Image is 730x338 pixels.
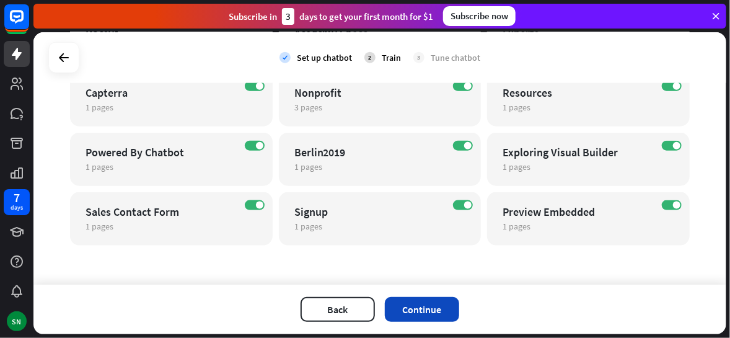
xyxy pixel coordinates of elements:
span: 3 pages [294,102,322,113]
span: 1 pages [86,221,113,232]
div: Berlin2019 [294,145,444,159]
div: Subscribe in days to get your first month for $1 [229,8,433,25]
div: Preview Embedded [503,205,653,219]
span: 1 pages [86,102,113,113]
div: days [11,203,23,212]
div: Exploring Visual Builder [503,145,653,159]
div: Resources [503,86,653,100]
span: 1 pages [86,161,113,172]
div: Powered By Chatbot [86,145,235,159]
div: Sales Contact Form [86,205,235,219]
div: Tune chatbot [431,52,480,63]
div: SN [7,311,27,331]
div: Set up chatbot [297,52,352,63]
a: 7 days [4,189,30,215]
button: Continue [385,297,459,322]
div: Capterra [86,86,235,100]
div: Nonprofit [294,86,444,100]
div: 7 [14,192,20,203]
div: 3 [282,8,294,25]
div: Subscribe now [443,6,516,26]
button: Open LiveChat chat widget [10,5,47,42]
span: 1 pages [503,102,530,113]
span: 1 pages [294,221,322,232]
button: Back [301,297,375,322]
div: Train [382,52,401,63]
span: 1 pages [294,161,322,172]
div: 2 [364,52,376,63]
i: check [279,52,291,63]
div: Signup [294,205,444,219]
div: 3 [413,52,424,63]
span: 1 pages [503,161,530,172]
span: 1 pages [503,221,530,232]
